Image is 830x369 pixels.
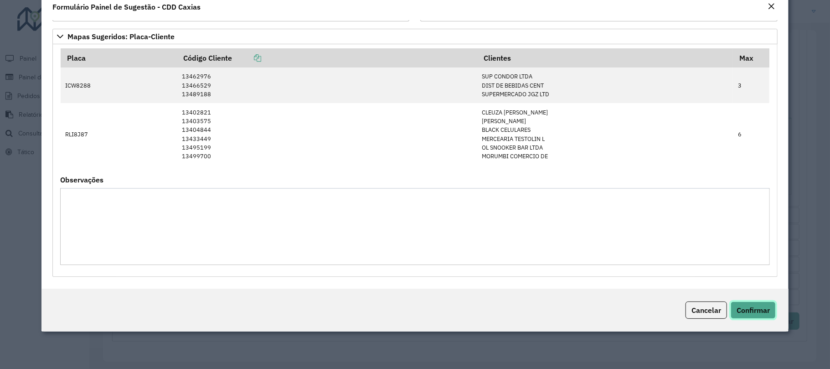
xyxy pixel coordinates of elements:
label: Observações [60,174,103,185]
td: 13462976 13466529 13489188 [177,68,477,103]
td: 3 [733,68,769,103]
td: CLEUZA [PERSON_NAME] [PERSON_NAME] BLACK CELULARES MERCEARIA TESTOLIN L OL SNOOKER BAR LTDA MORUM... [477,103,733,165]
td: RLI8J87 [61,103,177,165]
div: Mapas Sugeridos: Placa-Cliente [52,44,778,277]
button: Close [765,1,778,13]
td: 13402821 13403575 13404844 13433449 13495199 13499700 [177,103,477,165]
span: Cancelar [691,306,721,315]
td: 6 [733,103,769,165]
span: Mapas Sugeridos: Placa-Cliente [67,33,175,40]
th: Max [733,48,769,68]
th: Clientes [477,48,733,68]
button: Cancelar [686,301,727,319]
em: Fechar [768,3,775,10]
th: Placa [61,48,177,68]
a: Copiar [232,53,261,62]
th: Código Cliente [177,48,477,68]
td: ICW8288 [61,68,177,103]
span: Confirmar [737,306,770,315]
h4: Formulário Painel de Sugestão - CDD Caxias [52,1,201,12]
button: Confirmar [731,301,776,319]
a: Mapas Sugeridos: Placa-Cliente [52,29,778,44]
td: SUP CONDOR LTDA DIST DE BEBIDAS CENT SUPERMERCADO JGZ LTD [477,68,733,103]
